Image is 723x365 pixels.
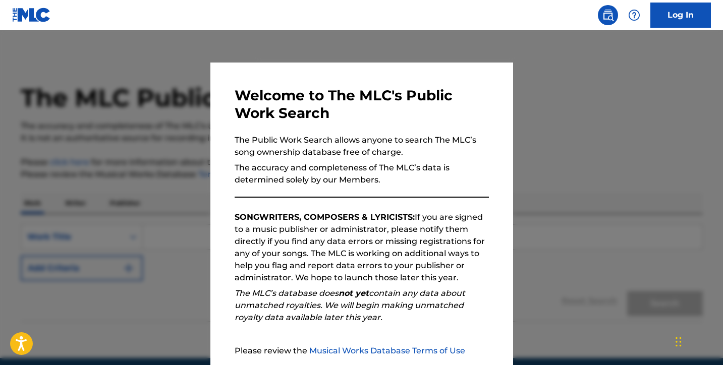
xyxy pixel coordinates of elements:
div: Help [624,5,644,25]
img: help [628,9,640,21]
img: search [602,9,614,21]
p: If you are signed to a music publisher or administrator, please notify them directly if you find ... [235,211,489,284]
a: Public Search [598,5,618,25]
iframe: Chat Widget [673,317,723,365]
p: The Public Work Search allows anyone to search The MLC’s song ownership database free of charge. [235,134,489,158]
strong: SONGWRITERS, COMPOSERS & LYRICISTS: [235,212,415,222]
div: Drag [676,327,682,357]
a: Log In [650,3,711,28]
h3: Welcome to The MLC's Public Work Search [235,87,489,122]
em: The MLC’s database does contain any data about unmatched royalties. We will begin making unmatche... [235,288,465,322]
a: Musical Works Database Terms of Use [309,346,465,355]
strong: not yet [339,288,369,298]
p: The accuracy and completeness of The MLC’s data is determined solely by our Members. [235,162,489,186]
img: MLC Logo [12,8,51,22]
p: Please review the [235,345,489,357]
